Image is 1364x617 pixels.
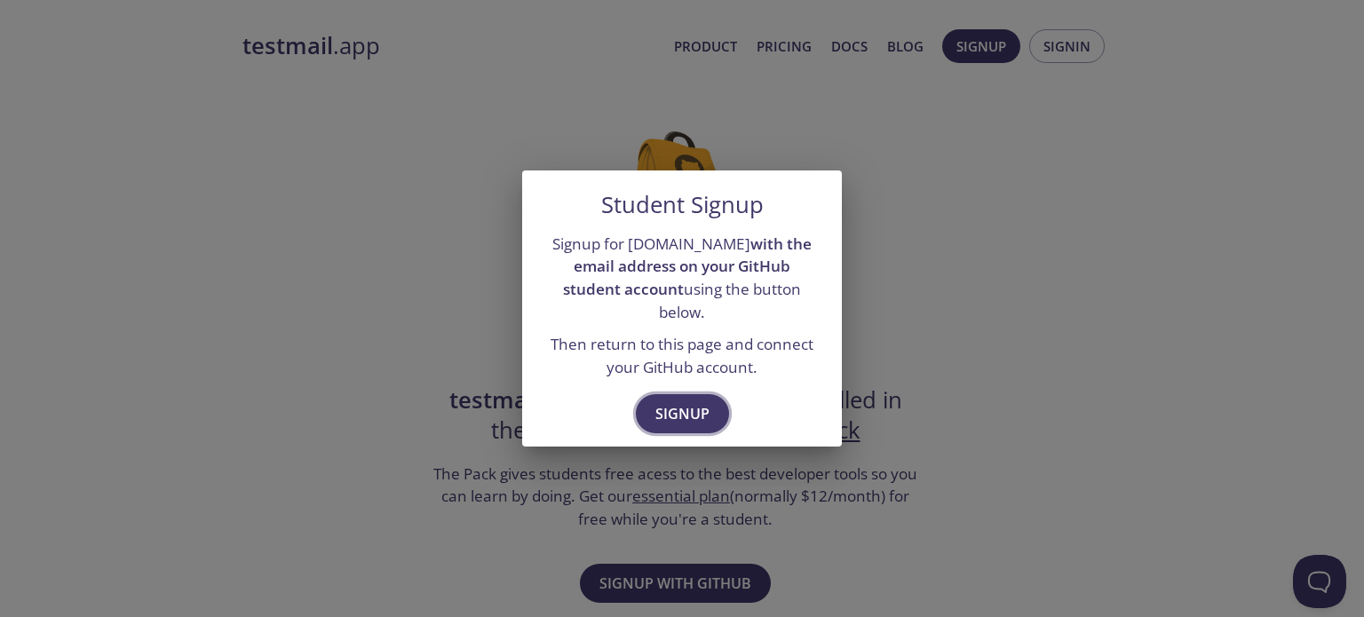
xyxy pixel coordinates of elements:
h5: Student Signup [601,192,764,218]
p: Signup for [DOMAIN_NAME] using the button below. [543,233,821,324]
p: Then return to this page and connect your GitHub account. [543,333,821,378]
button: Signup [636,394,729,433]
strong: with the email address on your GitHub student account [563,233,812,299]
span: Signup [655,401,710,426]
